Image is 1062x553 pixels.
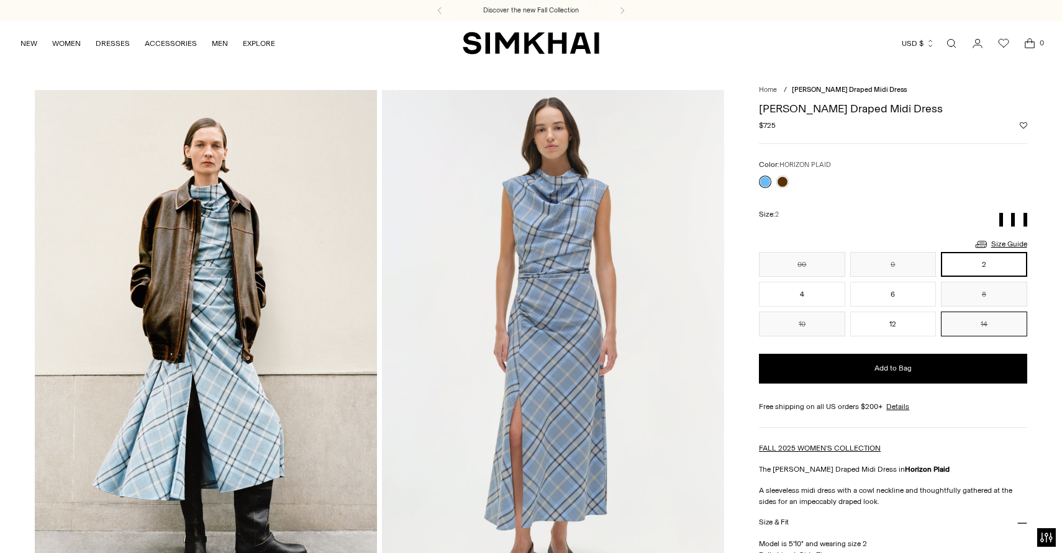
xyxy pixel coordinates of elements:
label: Color: [759,159,831,171]
nav: breadcrumbs [759,85,1027,96]
button: 0 [850,252,936,277]
p: The [PERSON_NAME] Draped Midi Dress in [759,464,1027,475]
button: 6 [850,282,936,307]
h3: Size & Fit [759,518,789,526]
a: Open cart modal [1017,31,1042,56]
label: Size: [759,209,779,220]
button: 12 [850,312,936,336]
span: HORIZON PLAID [779,161,831,169]
button: 00 [759,252,845,277]
button: 14 [941,312,1027,336]
button: Add to Wishlist [1020,122,1027,129]
h1: [PERSON_NAME] Draped Midi Dress [759,103,1027,114]
a: Open search modal [939,31,964,56]
a: Discover the new Fall Collection [483,6,579,16]
a: Size Guide [974,236,1027,252]
a: Go to the account page [965,31,990,56]
a: Home [759,86,777,94]
div: / [784,85,787,96]
button: 8 [941,282,1027,307]
div: Free shipping on all US orders $200+ [759,401,1027,412]
button: 2 [941,252,1027,277]
strong: Horizon Plaid [905,465,950,474]
span: 2 [775,210,779,218]
p: A sleeveless midi dress with a cowl neckline and thoughtfully gathered at the sides for an impecc... [759,485,1027,507]
button: USD $ [902,30,935,57]
a: Details [886,401,909,412]
a: EXPLORE [243,30,275,57]
button: 10 [759,312,845,336]
a: NEW [20,30,37,57]
button: Add to Bag [759,354,1027,384]
a: MEN [212,30,228,57]
button: 4 [759,282,845,307]
a: FALL 2025 WOMEN'S COLLECTION [759,444,881,452]
span: Add to Bag [874,363,912,374]
button: Size & Fit [759,507,1027,539]
span: 0 [1036,37,1047,48]
a: WOMEN [52,30,81,57]
iframe: Sign Up via Text for Offers [10,506,125,543]
a: DRESSES [96,30,130,57]
span: [PERSON_NAME] Draped Midi Dress [792,86,907,94]
span: $725 [759,120,776,131]
a: ACCESSORIES [145,30,197,57]
a: Wishlist [991,31,1016,56]
a: SIMKHAI [463,31,599,55]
